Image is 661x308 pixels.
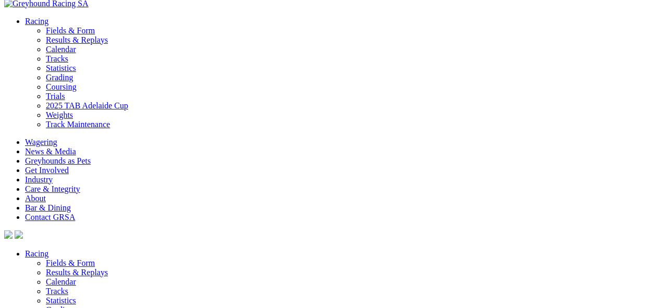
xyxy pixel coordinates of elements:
[46,82,77,91] a: Coursing
[25,175,53,184] a: Industry
[46,101,128,110] a: 2025 TAB Adelaide Cup
[4,230,13,239] img: facebook.svg
[25,249,48,258] a: Racing
[46,26,95,35] a: Fields & Form
[25,156,91,165] a: Greyhounds as Pets
[46,45,76,54] a: Calendar
[46,110,73,119] a: Weights
[25,184,80,193] a: Care & Integrity
[46,277,76,286] a: Calendar
[46,64,76,72] a: Statistics
[25,147,76,156] a: News & Media
[46,268,108,277] a: Results & Replays
[25,203,71,212] a: Bar & Dining
[46,54,68,63] a: Tracks
[46,120,110,129] a: Track Maintenance
[25,138,57,146] a: Wagering
[25,17,48,26] a: Racing
[46,73,73,82] a: Grading
[46,92,65,101] a: Trials
[46,296,76,305] a: Statistics
[46,35,108,44] a: Results & Replays
[25,166,69,175] a: Get Involved
[46,287,68,295] a: Tracks
[15,230,23,239] img: twitter.svg
[25,194,46,203] a: About
[25,213,75,221] a: Contact GRSA
[46,258,95,267] a: Fields & Form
